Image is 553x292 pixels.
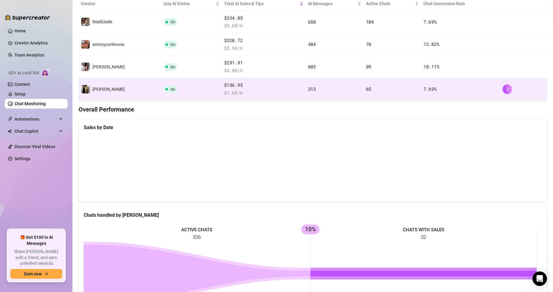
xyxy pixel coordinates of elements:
[81,85,90,93] img: Bruno
[423,41,439,47] span: 12.82 %
[81,63,90,71] img: Johnnyrichs
[308,41,316,47] span: 484
[14,28,26,33] a: Home
[505,87,510,91] span: right
[224,82,303,89] span: $136.95
[366,19,374,25] span: 104
[366,63,371,70] span: 89
[423,63,439,70] span: 10.11 %
[24,271,42,276] span: Earn now
[14,126,57,136] span: Chat Copilot
[308,63,316,70] span: 603
[170,87,175,92] span: On
[14,92,26,96] a: Setup
[14,144,55,149] a: Discover Viral Videos
[5,15,50,21] img: logo-BBDzfeDw.svg
[224,67,303,74] span: $ 4.00 /h
[224,15,303,22] span: $334.85
[10,269,62,279] button: Earn nowarrow-right
[224,89,303,97] span: $ 1.69 /h
[224,37,303,44] span: $320.72
[423,86,437,92] span: 7.69 %
[308,19,316,25] span: 650
[10,235,62,246] span: 🎁 Get $100 in AI Messages
[8,129,12,133] img: Chat Copilot
[224,59,303,67] span: $291.91
[532,271,547,286] div: Open Intercom Messenger
[92,19,112,24] span: RealGioele
[366,41,371,47] span: 78
[8,70,39,76] span: Izzy AI Chatter
[92,87,125,92] span: [PERSON_NAME]
[308,0,356,7] span: AI Messages
[92,42,124,47] span: antonycortinovis
[14,82,30,87] a: Content
[8,117,13,122] span: thunderbolt
[41,68,51,77] img: AI Chatter
[366,86,371,92] span: 65
[423,19,437,25] span: 7.69 %
[503,84,512,94] button: right
[14,156,31,161] a: Settings
[224,45,303,52] span: $ 5.94 /h
[224,0,298,7] span: Total AI Sales & Tips
[164,0,215,7] span: Izzy AI Status
[81,40,90,49] img: antonycortinovis
[44,272,48,276] span: arrow-right
[84,124,542,131] div: Sales by Date
[84,211,542,219] div: Chats handled by [PERSON_NAME]
[14,53,44,57] a: Team Analytics
[224,22,303,29] span: $ 3.60 /h
[79,105,547,114] h4: Overall Performance
[14,38,63,48] a: Creator Analytics
[170,65,175,69] span: On
[170,42,175,47] span: On
[92,64,125,69] span: [PERSON_NAME]
[170,20,175,24] span: On
[10,249,62,267] span: Share [PERSON_NAME] with a friend, and earn unlimited rewards
[308,86,316,92] span: 313
[14,101,46,106] a: Chat Monitoring
[14,114,57,124] span: Automations
[81,18,90,26] img: RealGioele
[366,0,414,7] span: Active Chats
